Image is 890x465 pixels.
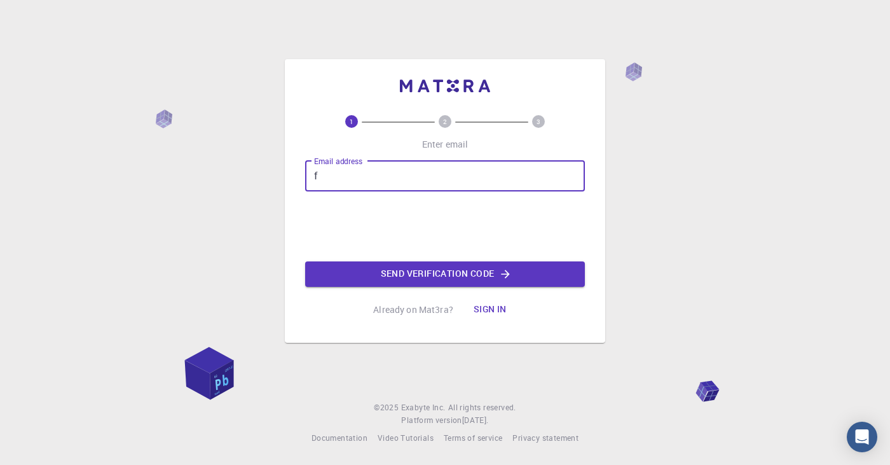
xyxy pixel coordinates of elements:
[314,156,362,167] label: Email address
[422,138,469,151] p: Enter email
[462,414,489,427] a: [DATE].
[443,117,447,126] text: 2
[378,432,434,445] a: Video Tutorials
[311,433,367,443] span: Documentation
[311,432,367,445] a: Documentation
[537,117,540,126] text: 3
[847,422,877,452] div: Open Intercom Messenger
[374,401,400,414] span: © 2025
[512,433,578,443] span: Privacy statement
[448,401,516,414] span: All rights reserved.
[463,297,517,323] button: Sign in
[462,415,489,425] span: [DATE] .
[401,402,446,412] span: Exabyte Inc.
[444,432,502,445] a: Terms of service
[401,414,462,427] span: Platform version
[512,432,578,445] a: Privacy statement
[401,401,446,414] a: Exabyte Inc.
[350,117,353,126] text: 1
[444,433,502,443] span: Terms of service
[378,433,434,443] span: Video Tutorials
[348,202,542,251] iframe: reCAPTCHA
[373,303,453,316] p: Already on Mat3ra?
[305,261,585,287] button: Send verification code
